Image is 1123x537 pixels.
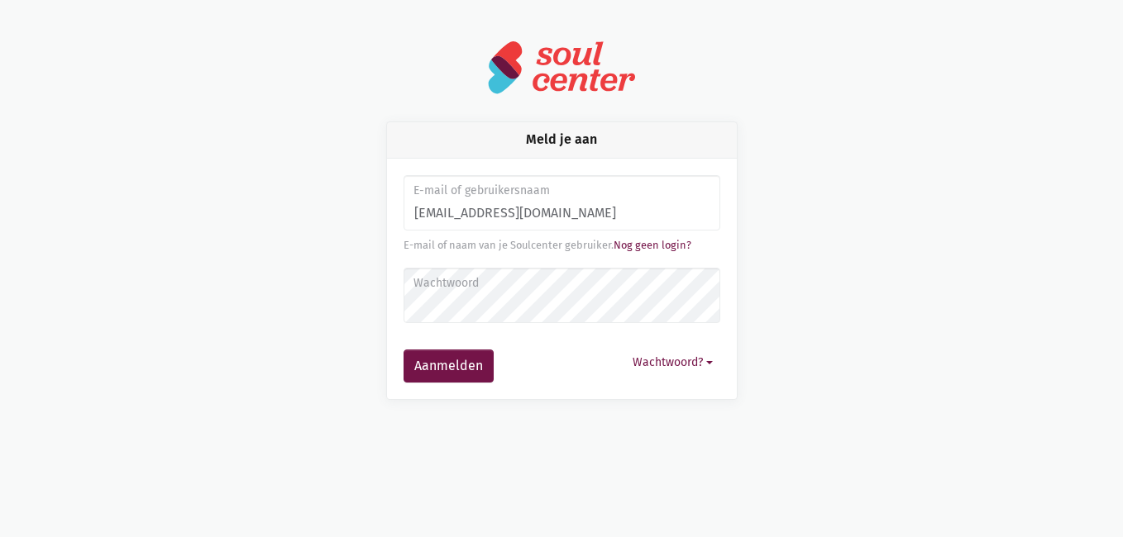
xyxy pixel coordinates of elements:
[487,40,636,95] img: logo-soulcenter-full.svg
[413,274,709,292] label: Wachtwoord
[404,237,720,254] div: E-mail of naam van je Soulcenter gebruiker.
[625,349,720,375] button: Wachtwoord?
[404,175,720,383] form: Aanmelden
[404,349,494,383] button: Aanmelden
[614,239,691,251] a: Nog geen login?
[413,182,709,200] label: E-mail of gebruikersnaam
[387,122,737,158] div: Meld je aan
